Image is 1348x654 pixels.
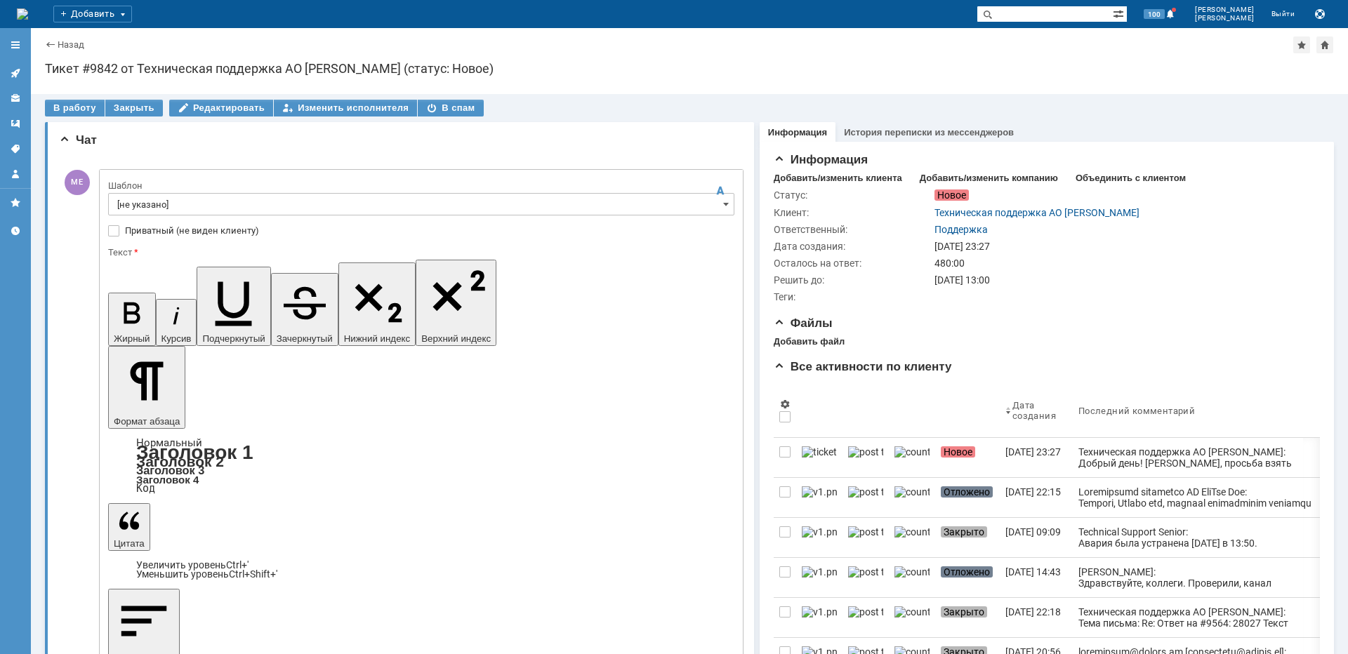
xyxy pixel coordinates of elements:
[4,138,27,160] a: Теги
[934,274,990,286] span: [DATE] 13:00
[416,260,496,346] button: Верхний индекс
[161,333,192,344] span: Курсив
[920,173,1058,184] div: Добавить/изменить компанию
[1293,36,1310,53] div: Добавить в избранное
[894,566,930,578] img: counter.png
[774,153,868,166] span: Информация
[114,333,150,344] span: Жирный
[229,568,277,580] span: Ctrl+Shift+'
[934,189,969,201] span: Новое
[774,207,932,218] div: Клиент:
[1073,518,1319,557] a: Technical Support Senior: Авария была устранена [DATE] в 13:50.
[136,559,249,570] a: Increase
[338,262,416,346] button: Нижний индекс
[941,526,987,538] span: Закрыто
[889,478,935,517] a: counter.png
[774,316,833,330] span: Файлы
[108,293,156,346] button: Жирный
[136,464,204,476] a: Заголовок 3
[4,126,428,400] blockquote: Добрый день!
[796,478,842,517] a: v1.png
[934,224,988,235] a: Поддержка
[1073,558,1319,597] a: [PERSON_NAME]: Здравствуйте, коллеги. Проверили, канал работает штатно, за последние 24 часа поте...
[136,441,253,463] a: Заголовок 1
[889,598,935,637] a: counter.png
[774,258,932,269] div: Осталось на ответ:
[1195,6,1255,14] span: [PERSON_NAME]
[114,538,145,549] span: Цитата
[1076,173,1186,184] div: Объединить с клиентом
[848,526,883,538] img: post ticket.png
[11,248,122,259] strong: Техническая поддержка
[712,182,729,199] span: Скрыть панель инструментов
[941,486,993,498] span: Отложено
[935,558,1000,597] a: Отложено
[844,127,1014,138] a: История переписки из мессенджеров
[796,518,842,557] a: v1.png
[11,227,72,237] span: С уважением,
[934,241,1311,252] div: [DATE] 23:27
[802,606,837,618] img: v1.png
[136,568,277,580] a: Decrease
[136,482,155,495] a: Код
[53,6,132,22] div: Добавить
[17,8,28,20] img: logo
[1000,384,1073,438] th: Дата создания
[11,149,428,161] div: Фиксируем медленную работу услуги по адресу: [STREET_ADDRESS] 12А
[114,416,180,427] span: Формат абзаца
[125,225,732,236] label: Приватный (не виден клиенту)
[11,312,86,322] a: [DOMAIN_NAME]
[1078,406,1195,416] div: Последний комментарий
[1005,566,1061,578] div: [DATE] 14:43
[848,566,883,578] img: post ticket.png
[802,526,837,538] img: v1.png
[774,360,952,373] span: Все активности по клиенту
[108,503,150,551] button: Цитата
[1073,598,1319,637] a: Техническая поддержка АО [PERSON_NAME]: Тема письма: Re: Ответ на #9564: 28027 Текст письма: Добр...
[774,274,932,286] div: Решить до:
[17,8,28,20] a: Перейти на домашнюю страницу
[941,446,975,458] span: Новое
[889,518,935,557] a: counter.png
[344,333,411,344] span: Нижний индекс
[894,446,930,458] img: counter.png
[256,79,422,90] a: [EMAIL_ADDRESS][DOMAIN_NAME]
[842,438,889,477] a: post ticket.png
[108,181,732,190] div: Шаблон
[848,606,883,618] img: post ticket.png
[421,333,491,344] span: Верхний индекс
[1316,36,1333,53] div: Сделать домашней страницей
[1078,526,1313,549] div: Technical Support Senior: Авария была устранена [DATE] в 13:50.
[796,438,842,477] a: ticket_notification.png
[842,518,889,557] a: post ticket.png
[197,267,270,346] button: Подчеркнутый
[934,258,1311,269] div: 480:00
[774,336,845,347] div: Добавить файл
[842,558,889,597] a: post ticket.png
[774,241,932,252] div: Дата создания:
[1000,558,1073,597] a: [DATE] 14:43
[941,606,987,618] span: Закрыто
[1005,446,1061,458] div: [DATE] 23:27
[226,559,249,570] span: Ctrl+'
[779,399,791,410] span: Настройки
[774,291,932,302] div: Теги:
[894,526,930,538] img: counter.png
[11,280,170,291] a: [EMAIL_ADDRESS][DOMAIN_NAME]
[935,478,1000,517] a: Отложено
[889,558,935,597] a: counter.png
[11,331,152,378] img: download
[935,598,1000,637] a: Закрыто
[774,189,932,201] div: Статус:
[59,133,97,147] span: Чат
[1073,478,1319,517] a: Loremipsumd sitametco AD EliTse Doe: Tempori, Utlabo etd, magnaal enimadminim veniamqu NO. E ulla...
[11,389,265,400] strong: Мы работаем в [GEOGRAPHIC_DATA]: ИНН 7710728559
[4,112,27,135] a: Шаблоны комментариев
[774,224,932,235] div: Ответственный:
[1000,598,1073,637] a: [DATE] 22:18
[889,438,935,477] a: counter.png
[848,486,883,498] img: post ticket.png
[11,185,428,197] div: Просьба проверить.
[108,439,734,493] div: Формат абзаца
[1005,486,1061,498] div: [DATE] 22:15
